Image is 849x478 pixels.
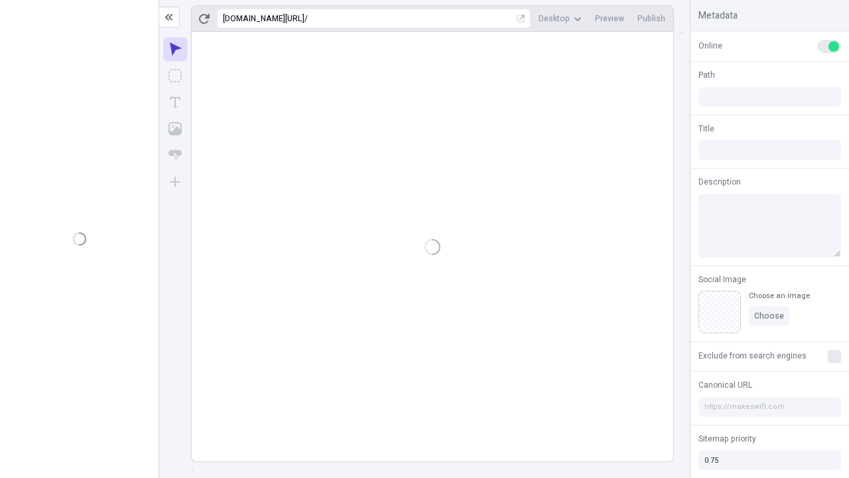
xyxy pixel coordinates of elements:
[749,306,789,326] button: Choose
[749,291,810,301] div: Choose an image
[539,13,570,24] span: Desktop
[163,143,187,167] button: Button
[698,69,715,81] span: Path
[304,13,308,24] div: /
[698,350,807,362] span: Exclude from search engines
[533,9,587,29] button: Desktop
[698,433,756,445] span: Sitemap priority
[163,117,187,141] button: Image
[595,13,624,24] span: Preview
[637,13,665,24] span: Publish
[698,123,714,135] span: Title
[590,9,629,29] button: Preview
[163,90,187,114] button: Text
[163,64,187,88] button: Box
[698,274,746,285] span: Social Image
[698,397,841,417] input: https://makeswift.com
[632,9,671,29] button: Publish
[223,13,304,24] div: [URL][DOMAIN_NAME]
[698,40,722,52] span: Online
[698,176,741,188] span: Description
[698,379,752,391] span: Canonical URL
[754,311,784,321] span: Choose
